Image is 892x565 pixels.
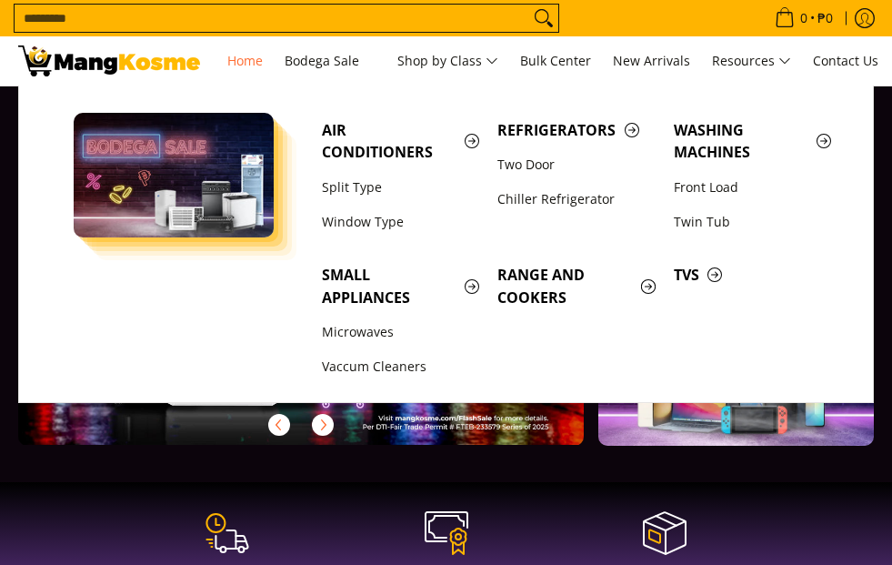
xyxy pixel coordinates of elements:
span: 0 [797,12,810,25]
a: Window Type [313,205,488,239]
span: Home [227,52,263,69]
a: Twin Tub [665,205,840,239]
span: Bulk Center [520,52,591,69]
button: Search [529,5,558,32]
span: Bodega Sale [285,50,376,73]
a: Two Door [488,147,664,182]
button: Next [303,405,343,445]
a: Chiller Refrigerator [488,182,664,217]
a: Microwaves [313,315,488,349]
a: Bulk Center [511,36,600,86]
span: Contact Us [813,52,878,69]
a: Air Conditioners [313,113,488,170]
span: TVs [674,264,831,287]
a: Range and Cookers [488,257,664,315]
span: Air Conditioners [322,119,479,165]
a: Vaccum Cleaners [313,349,488,384]
a: Split Type [313,170,488,205]
span: • [769,8,838,28]
img: Mang Kosme: Your Home Appliances Warehouse Sale Partner! [18,45,200,76]
span: ₱0 [815,12,836,25]
button: Previous [259,405,299,445]
nav: Main Menu [218,36,887,86]
span: Range and Cookers [497,264,655,309]
a: Contact Us [804,36,887,86]
a: Resources [703,36,800,86]
a: TVs [665,257,840,292]
a: New Arrivals [604,36,699,86]
a: Washing Machines [665,113,840,170]
a: Front Load [665,170,840,205]
span: Washing Machines [674,119,831,165]
span: New Arrivals [613,52,690,69]
span: Small Appliances [322,264,479,309]
a: Bodega Sale [276,36,385,86]
a: Refrigerators [488,113,664,147]
span: Shop by Class [397,50,498,73]
a: Home [218,36,272,86]
span: Resources [712,50,791,73]
a: Small Appliances [313,257,488,315]
span: Refrigerators [497,119,655,142]
a: Shop by Class [388,36,507,86]
img: Bodega Sale [74,113,274,237]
